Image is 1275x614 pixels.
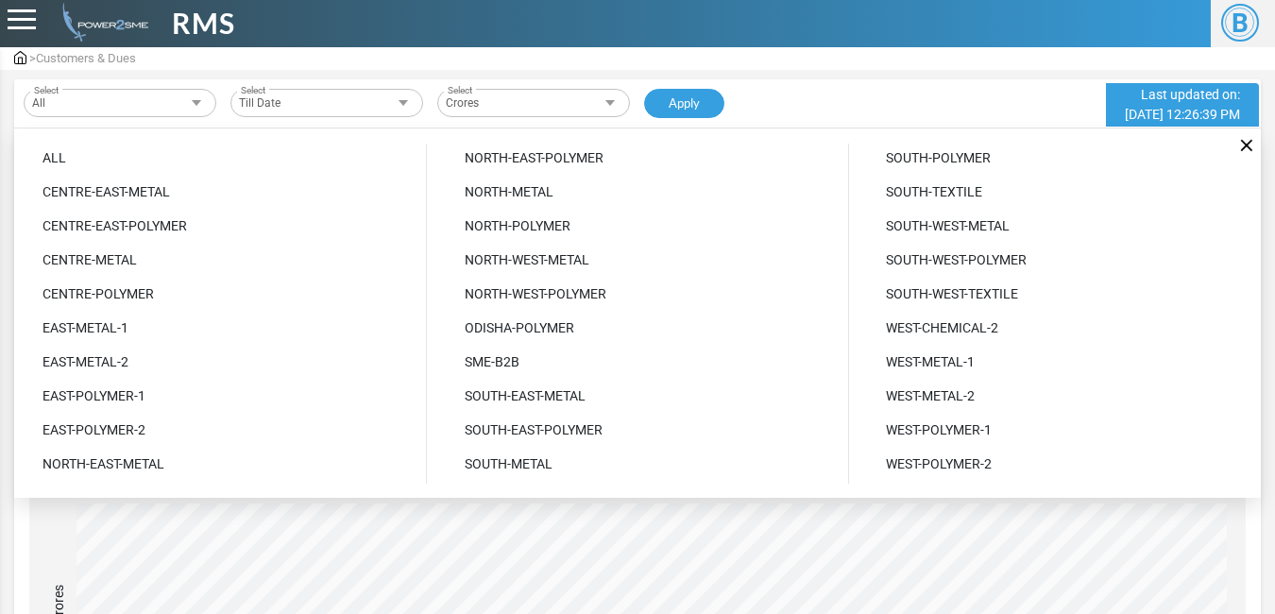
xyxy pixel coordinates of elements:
[876,416,1242,445] li: WEST-POLYMER-1
[455,450,821,479] li: SOUTH-METAL
[33,382,399,411] li: EAST-POLYMER-1
[1221,4,1259,42] span: B
[33,246,399,275] li: CENTRE-METAL
[876,450,1242,479] li: WEST-POLYMER-2
[455,212,821,241] li: NORTH-POLYMER
[876,178,1242,207] li: SOUTH-TEXTILE
[33,314,399,343] li: EAST-METAL-1
[876,246,1242,275] li: SOUTH-WEST-POLYMER
[876,280,1242,309] li: SOUTH-WEST-TEXTILE
[455,144,821,173] li: NORTH-EAST-POLYMER
[876,212,1242,241] li: SOUTH-WEST-METAL
[55,3,148,42] img: admin
[455,314,821,343] li: ODISHA-POLYMER
[455,246,821,275] li: NORTH-WEST-METAL
[33,280,399,309] li: CENTRE-POLYMER
[455,178,821,207] li: NORTH-METAL
[33,450,399,479] li: NORTH-EAST-METAL
[455,382,821,411] li: SOUTH-EAST-METAL
[876,144,1242,173] li: SOUTH-POLYMER
[876,382,1242,411] li: WEST-METAL-2
[1236,135,1257,156] img: close
[876,348,1242,377] li: WEST-METAL-1
[33,144,399,173] li: ALL
[33,212,399,241] li: CENTRE-EAST-POLYMER
[172,4,235,42] span: RMS
[33,348,399,377] li: EAST-METAL-2
[455,348,821,377] li: SME-B2B
[876,314,1242,343] li: WEST-CHEMICAL-2
[455,416,821,445] li: SOUTH-EAST-POLYMER
[33,416,399,445] li: EAST-POLYMER-2
[455,280,821,309] li: NORTH-WEST-POLYMER
[33,178,399,207] li: CENTRE-EAST-METAL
